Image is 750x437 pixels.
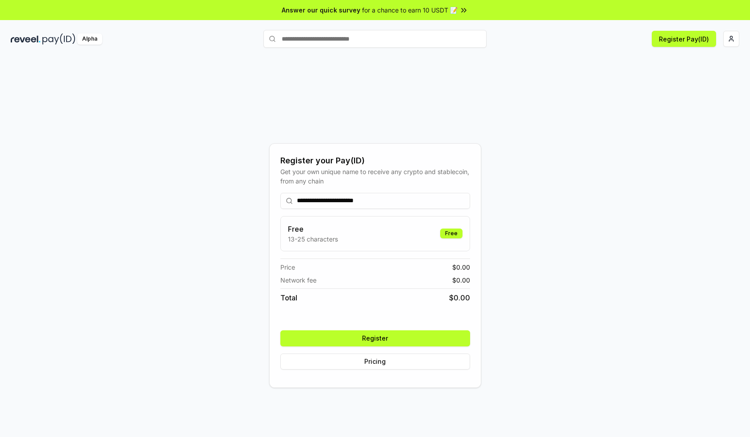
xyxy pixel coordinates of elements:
button: Register [280,330,470,346]
h3: Free [288,224,338,234]
img: reveel_dark [11,33,41,45]
div: Get your own unique name to receive any crypto and stablecoin, from any chain [280,167,470,186]
img: pay_id [42,33,75,45]
span: $ 0.00 [452,275,470,285]
div: Free [440,229,462,238]
span: for a chance to earn 10 USDT 📝 [362,5,458,15]
button: Pricing [280,354,470,370]
span: Network fee [280,275,317,285]
span: Answer our quick survey [282,5,360,15]
div: Register your Pay(ID) [280,154,470,167]
div: Alpha [77,33,102,45]
button: Register Pay(ID) [652,31,716,47]
span: Total [280,292,297,303]
span: $ 0.00 [449,292,470,303]
p: 13-25 characters [288,234,338,244]
span: $ 0.00 [452,262,470,272]
span: Price [280,262,295,272]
